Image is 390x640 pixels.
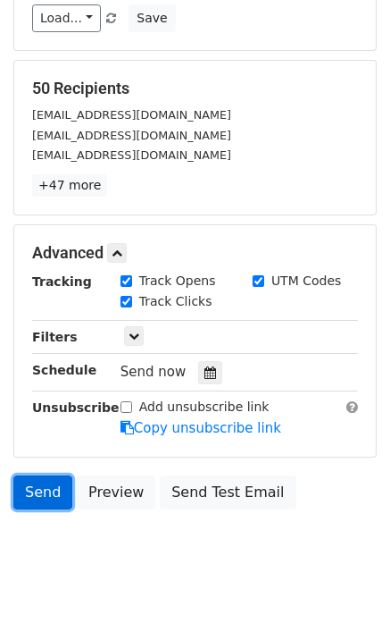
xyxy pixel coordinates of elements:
[32,4,101,32] a: Load...
[32,363,96,377] strong: Schedule
[13,476,72,509] a: Send
[129,4,175,32] button: Save
[120,420,281,436] a: Copy unsubscribe link
[32,330,78,344] strong: Filters
[139,398,270,417] label: Add unsubscribe link
[271,272,341,291] label: UTM Codes
[32,400,120,415] strong: Unsubscribe
[139,292,212,311] label: Track Clicks
[32,243,358,263] h5: Advanced
[32,274,92,289] strong: Tracking
[32,129,231,142] small: [EMAIL_ADDRESS][DOMAIN_NAME]
[32,148,231,162] small: [EMAIL_ADDRESS][DOMAIN_NAME]
[32,108,231,122] small: [EMAIL_ADDRESS][DOMAIN_NAME]
[301,554,390,640] iframe: Chat Widget
[32,79,358,98] h5: 50 Recipients
[160,476,295,509] a: Send Test Email
[120,364,187,380] span: Send now
[77,476,155,509] a: Preview
[139,272,216,291] label: Track Opens
[32,174,107,197] a: +47 more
